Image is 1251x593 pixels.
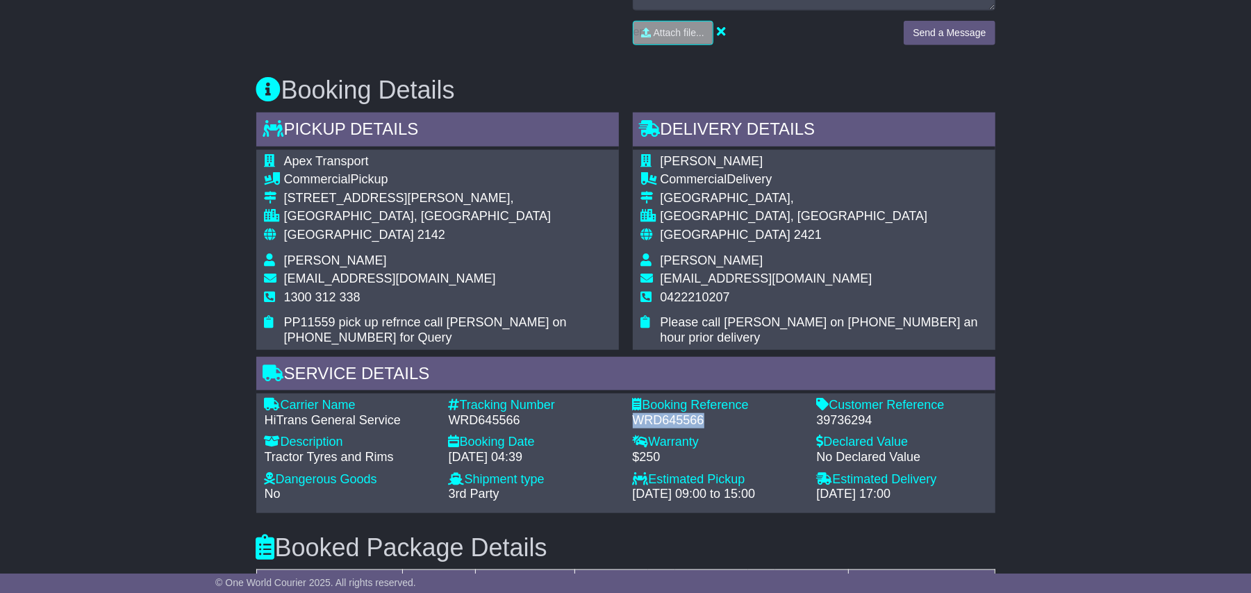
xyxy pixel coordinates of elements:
h3: Booked Package Details [256,534,995,562]
span: 3rd Party [449,487,499,501]
div: Dangerous Goods [265,472,435,487]
div: [DATE] 17:00 [817,487,987,502]
span: Commercial [661,172,727,186]
span: [GEOGRAPHIC_DATA] [661,228,790,242]
div: Pickup Details [256,112,619,150]
div: Booking Date [449,435,619,450]
span: PP11559 pick up refrnce call [PERSON_NAME] on [PHONE_NUMBER] for Query [284,315,567,344]
span: Apex Transport [284,154,369,168]
div: Booking Reference [633,398,803,413]
div: [GEOGRAPHIC_DATA], [GEOGRAPHIC_DATA] [661,209,987,224]
div: Service Details [256,357,995,394]
div: No Declared Value [817,450,987,465]
span: [PERSON_NAME] [661,253,763,267]
div: [DATE] 09:00 to 15:00 [633,487,803,502]
span: 1300 312 338 [284,290,361,304]
div: WRD645566 [449,413,619,428]
span: 0422210207 [661,290,730,304]
span: Commercial [284,172,351,186]
div: Pickup [284,172,611,187]
div: 39736294 [817,413,987,428]
div: [GEOGRAPHIC_DATA], [GEOGRAPHIC_DATA] [284,209,611,224]
div: Carrier Name [265,398,435,413]
span: 2142 [417,228,445,242]
div: Warranty [633,435,803,450]
div: Delivery [661,172,987,187]
span: [GEOGRAPHIC_DATA] [284,228,414,242]
div: [GEOGRAPHIC_DATA], [661,191,987,206]
div: HiTrans General Service [265,413,435,428]
div: Tracking Number [449,398,619,413]
div: Declared Value [817,435,987,450]
span: [PERSON_NAME] [284,253,387,267]
span: [PERSON_NAME] [661,154,763,168]
div: Tractor Tyres and Rims [265,450,435,465]
div: [STREET_ADDRESS][PERSON_NAME], [284,191,611,206]
div: Estimated Delivery [817,472,987,487]
div: Estimated Pickup [633,472,803,487]
div: Customer Reference [817,398,987,413]
span: No [265,487,281,501]
span: [EMAIL_ADDRESS][DOMAIN_NAME] [284,272,496,285]
span: Please call [PERSON_NAME] on [PHONE_NUMBER] an hour prior delivery [661,315,978,344]
span: © One World Courier 2025. All rights reserved. [215,577,416,588]
div: Description [265,435,435,450]
h3: Booking Details [256,76,995,104]
div: [DATE] 04:39 [449,450,619,465]
button: Send a Message [904,21,995,45]
div: Delivery Details [633,112,995,150]
div: $250 [633,450,803,465]
span: 2421 [794,228,822,242]
div: Shipment type [449,472,619,487]
span: [EMAIL_ADDRESS][DOMAIN_NAME] [661,272,872,285]
div: WRD645566 [633,413,803,428]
